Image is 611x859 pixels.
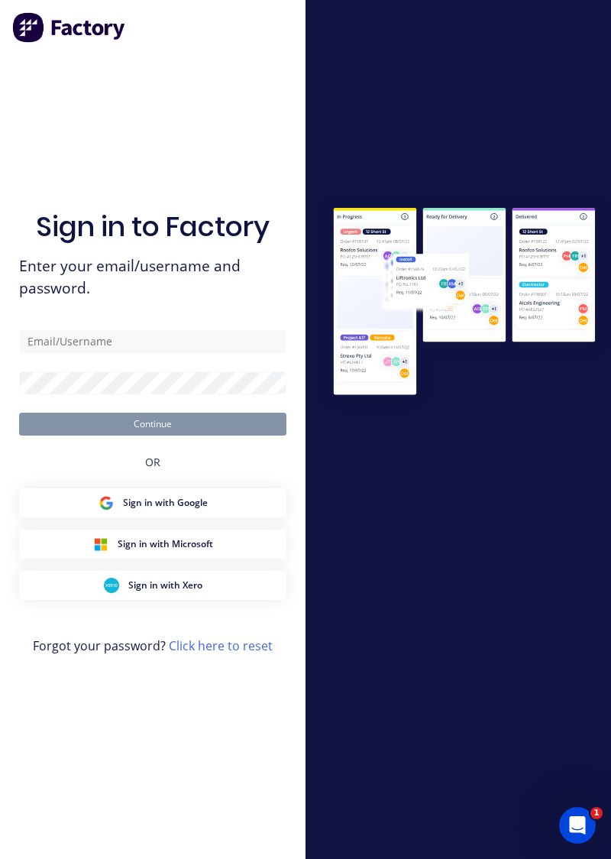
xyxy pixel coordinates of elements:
[99,495,114,511] img: Google Sign in
[590,807,603,819] span: 1
[19,413,286,436] button: Continue
[12,12,127,43] img: Factory
[104,578,119,593] img: Xero Sign in
[19,530,286,559] button: Microsoft Sign inSign in with Microsoft
[33,637,273,655] span: Forgot your password?
[19,330,286,353] input: Email/Username
[19,571,286,600] button: Xero Sign inSign in with Xero
[128,579,202,592] span: Sign in with Xero
[145,436,160,488] div: OR
[19,488,286,517] button: Google Sign inSign in with Google
[19,255,286,300] span: Enter your email/username and password.
[559,807,596,844] iframe: Intercom live chat
[169,637,273,654] a: Click here to reset
[93,536,108,552] img: Microsoft Sign in
[123,496,208,510] span: Sign in with Google
[118,537,213,551] span: Sign in with Microsoft
[318,193,611,412] img: Sign in
[36,210,270,243] h1: Sign in to Factory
